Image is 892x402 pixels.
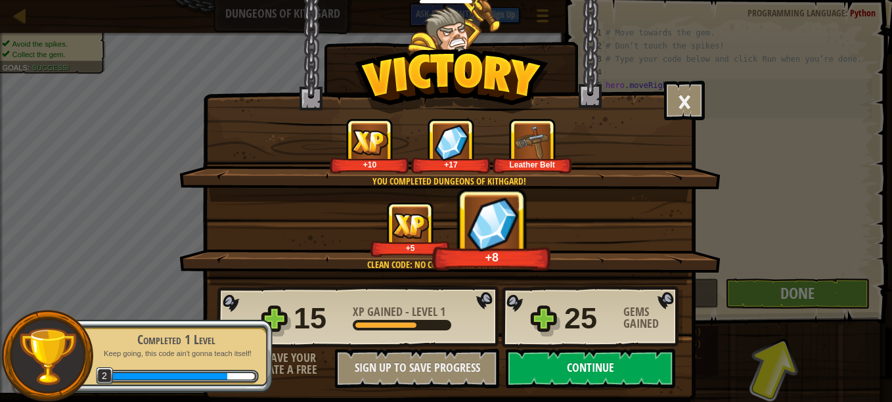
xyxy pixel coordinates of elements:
[436,250,548,265] div: +8
[466,196,518,251] img: Gems Gained
[294,298,345,340] div: 15
[332,160,407,169] div: +10
[564,298,615,340] div: 25
[440,303,445,320] span: 1
[96,367,114,385] span: 2
[93,349,259,359] p: Keep going, this code ain't gonna teach itself!
[434,124,468,160] img: Gems Gained
[351,129,388,155] img: XP Gained
[409,303,440,320] span: Level
[220,352,335,388] div: Want to save your code? Create a free account!
[355,49,548,114] img: Victory
[93,330,259,349] div: Completed 1 Level
[18,326,78,386] img: trophy.png
[495,160,569,169] div: Leather Belt
[414,160,488,169] div: +17
[242,258,656,271] div: Clean code: no code errors or warnings.
[392,213,429,238] img: XP Gained
[335,349,499,388] button: Sign Up to Save Progress
[353,303,405,320] span: XP Gained
[664,81,705,120] button: ×
[514,124,550,160] img: New Item
[353,306,445,318] div: -
[623,306,682,330] div: Gems Gained
[373,243,447,253] div: +5
[242,175,656,188] div: You completed Dungeons of Kithgard!
[506,349,675,388] button: Continue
